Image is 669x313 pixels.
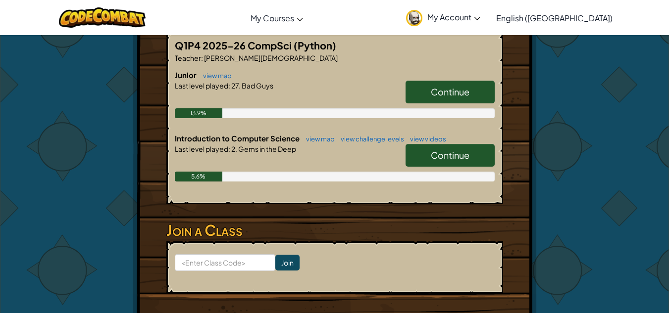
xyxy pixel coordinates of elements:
[406,10,422,26] img: avatar
[405,135,446,143] a: view videos
[496,13,613,23] span: English ([GEOGRAPHIC_DATA])
[198,72,232,80] a: view map
[491,4,618,31] a: English ([GEOGRAPHIC_DATA])
[228,81,230,90] span: :
[175,254,275,271] input: <Enter Class Code>
[241,81,273,90] span: Bad Guys
[166,219,503,241] h3: Join a Class
[175,144,228,153] span: Last level played
[203,53,338,62] span: [PERSON_NAME][DEMOGRAPHIC_DATA]
[201,53,203,62] span: :
[294,39,336,51] span: (Python)
[59,7,146,28] img: CodeCombat logo
[175,134,301,143] span: Introduction to Computer Science
[175,53,201,62] span: Teacher
[228,144,230,153] span: :
[175,172,223,181] div: 5.6%
[301,135,335,143] a: view map
[237,144,296,153] span: Gems in the Deep
[431,86,469,97] span: Continue
[401,2,485,33] a: My Account
[251,13,294,23] span: My Courses
[431,149,469,161] span: Continue
[246,4,308,31] a: My Courses
[336,135,404,143] a: view challenge levels
[175,108,223,118] div: 13.9%
[230,144,237,153] span: 2.
[427,12,480,22] span: My Account
[175,70,198,80] span: Junior
[175,39,294,51] span: Q1P4 2025-26 CompSci
[230,81,241,90] span: 27.
[275,255,300,270] input: Join
[175,81,228,90] span: Last level played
